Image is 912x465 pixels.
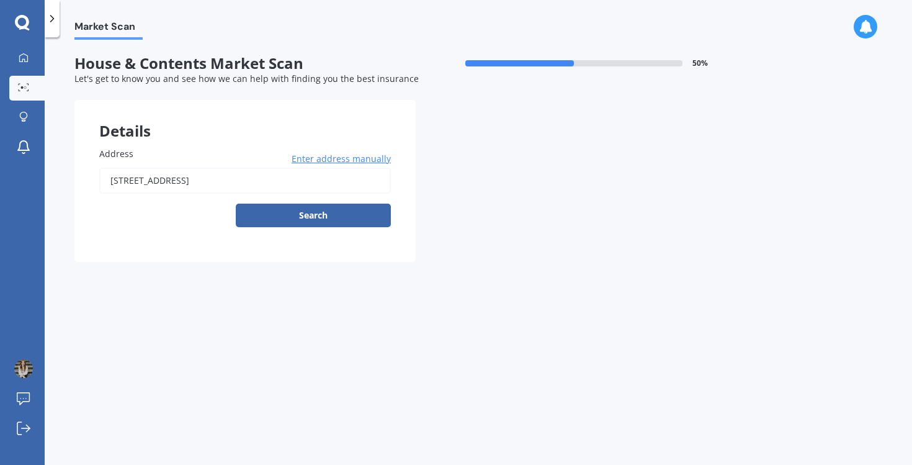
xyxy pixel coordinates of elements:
span: House & Contents Market Scan [74,55,416,73]
span: Market Scan [74,20,143,37]
button: Search [236,204,391,227]
span: Let's get to know you and see how we can help with finding you the best insurance [74,73,419,84]
img: ACg8ocLQzvoOfMbXV3O-r-8WT9Oi9X_9iWq4gfgYQPM0VU--nGgw07iYNw=s96-c [14,359,33,378]
span: Enter address manually [292,153,391,165]
span: Address [99,148,133,160]
input: Enter address [99,168,391,194]
div: Details [74,100,416,137]
span: 50 % [692,59,708,68]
